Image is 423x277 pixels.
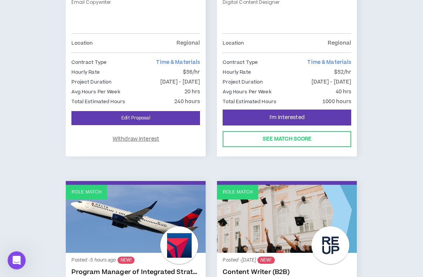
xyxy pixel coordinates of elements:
button: Withdraw Interest [71,131,200,147]
p: Posted - 5 hours ago [71,257,200,264]
p: 40 hrs [336,88,352,96]
p: 240 hours [174,97,200,106]
p: Posted - [DATE] [223,257,351,264]
a: Role Match [217,185,357,253]
button: I'm Interested [223,110,351,125]
a: Content Writer (B2B) [223,268,351,276]
p: $52/hr [334,68,352,76]
iframe: Intercom live chat [8,251,26,269]
a: Program Manager of Integrated Strategy [71,268,200,276]
p: Avg Hours Per Week [223,88,271,96]
p: Hourly Rate [71,68,99,76]
p: 1000 hours [322,97,351,106]
p: Total Estimated Hours [71,97,125,106]
span: I'm Interested [270,114,305,121]
p: $56/hr [183,68,200,76]
a: Role Match [66,185,206,253]
p: Regional [177,39,200,47]
p: Contract Type [223,58,258,67]
p: Regional [328,39,351,47]
p: Role Match [71,189,101,196]
p: Avg Hours Per Week [71,88,120,96]
p: Contract Type [71,58,107,67]
button: See Match Score [223,131,351,147]
a: Edit Proposal [71,111,200,125]
span: Time & Materials [307,59,351,66]
p: 20 hrs [184,88,200,96]
p: Total Estimated Hours [223,97,276,106]
p: Project Duration [71,78,112,86]
span: Withdraw Interest [113,136,159,143]
p: [DATE] - [DATE] [160,78,200,86]
p: [DATE] - [DATE] [311,78,352,86]
sup: NEW! [257,257,274,264]
p: Location [223,39,244,47]
p: Role Match [223,189,253,196]
span: Time & Materials [156,59,200,66]
p: Hourly Rate [223,68,251,76]
p: Project Duration [223,78,263,86]
sup: NEW! [118,257,135,264]
p: Location [71,39,93,47]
